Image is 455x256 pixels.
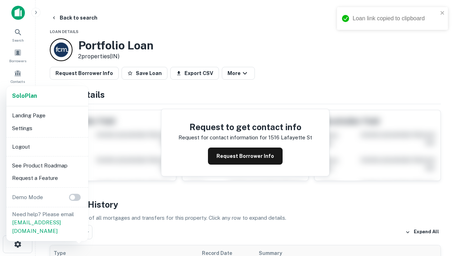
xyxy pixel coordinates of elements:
[440,10,445,17] button: close
[12,219,61,234] a: [EMAIL_ADDRESS][DOMAIN_NAME]
[12,92,37,99] strong: Solo Plan
[9,172,85,185] li: Request a Feature
[9,140,85,153] li: Logout
[9,122,85,135] li: Settings
[12,92,37,100] a: SoloPlan
[419,199,455,233] iframe: Chat Widget
[9,109,85,122] li: Landing Page
[9,159,85,172] li: See Product Roadmap
[9,193,46,202] p: Demo Mode
[12,210,82,235] p: Need help? Please email
[353,14,438,23] div: Loan link copied to clipboard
